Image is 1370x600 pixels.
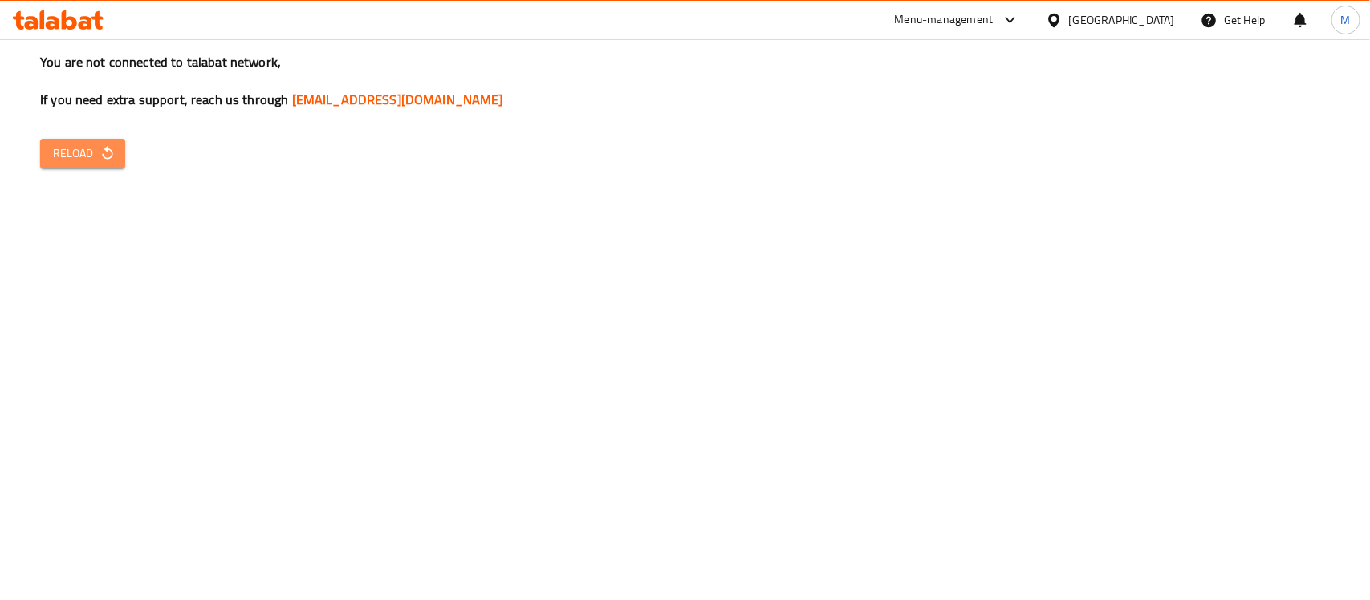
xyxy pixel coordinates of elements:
[1341,11,1351,29] span: M
[40,139,125,168] button: Reload
[1069,11,1175,29] div: [GEOGRAPHIC_DATA]
[895,10,994,30] div: Menu-management
[292,87,503,111] a: [EMAIL_ADDRESS][DOMAIN_NAME]
[53,144,112,164] span: Reload
[40,53,1330,109] h3: You are not connected to talabat network, If you need extra support, reach us through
